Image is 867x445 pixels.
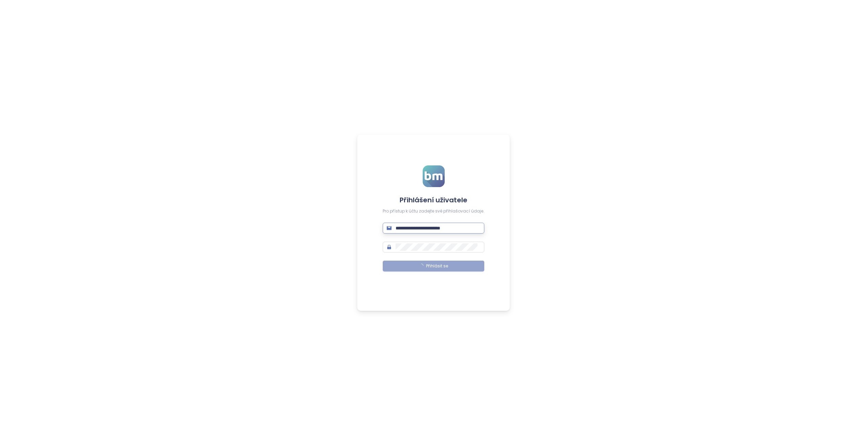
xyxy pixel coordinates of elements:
span: loading [419,264,423,268]
h4: Přihlášení uživatele [383,195,484,205]
img: logo [423,165,445,187]
div: Pro přístup k účtu zadejte své přihlašovací údaje. [383,208,484,215]
span: Přihlásit se [426,263,448,269]
span: lock [387,245,392,249]
span: mail [387,226,392,230]
button: Přihlásit se [383,261,484,271]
